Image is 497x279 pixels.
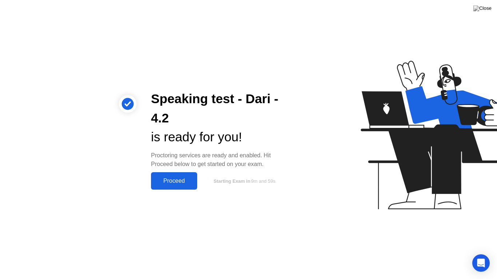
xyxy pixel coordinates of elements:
button: Starting Exam in9m and 59s [201,174,286,188]
span: 9m and 59s [251,178,275,184]
button: Proceed [151,172,197,190]
div: Speaking test - Dari - 4.2 [151,89,286,128]
div: Proctoring services are ready and enabled. Hit Proceed below to get started on your exam. [151,151,286,169]
div: Proceed [153,178,195,184]
div: is ready for you! [151,128,286,147]
img: Close [473,5,492,11]
div: Open Intercom Messenger [472,254,490,272]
